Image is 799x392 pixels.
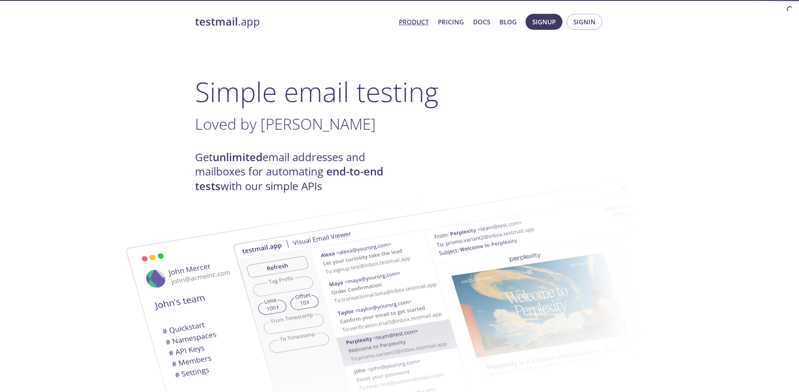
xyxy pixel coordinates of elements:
h1: Simple email testing [195,76,604,108]
button: Signin [567,14,602,30]
strong: testmail [195,14,238,29]
a: Docs [473,16,490,27]
strong: unlimited [213,150,263,165]
strong: end-to-end tests [195,164,383,193]
span: Signup [532,16,556,27]
a: Pricing [438,16,464,27]
a: Product [399,16,429,27]
span: Signin [573,16,596,27]
a: Blog [500,16,517,27]
a: testmail.app [195,15,392,29]
h4: Get email addresses and mailboxes for automating with our simple APIs [195,150,400,193]
span: Loved by [PERSON_NAME] [195,113,376,134]
button: Signup [526,14,562,30]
